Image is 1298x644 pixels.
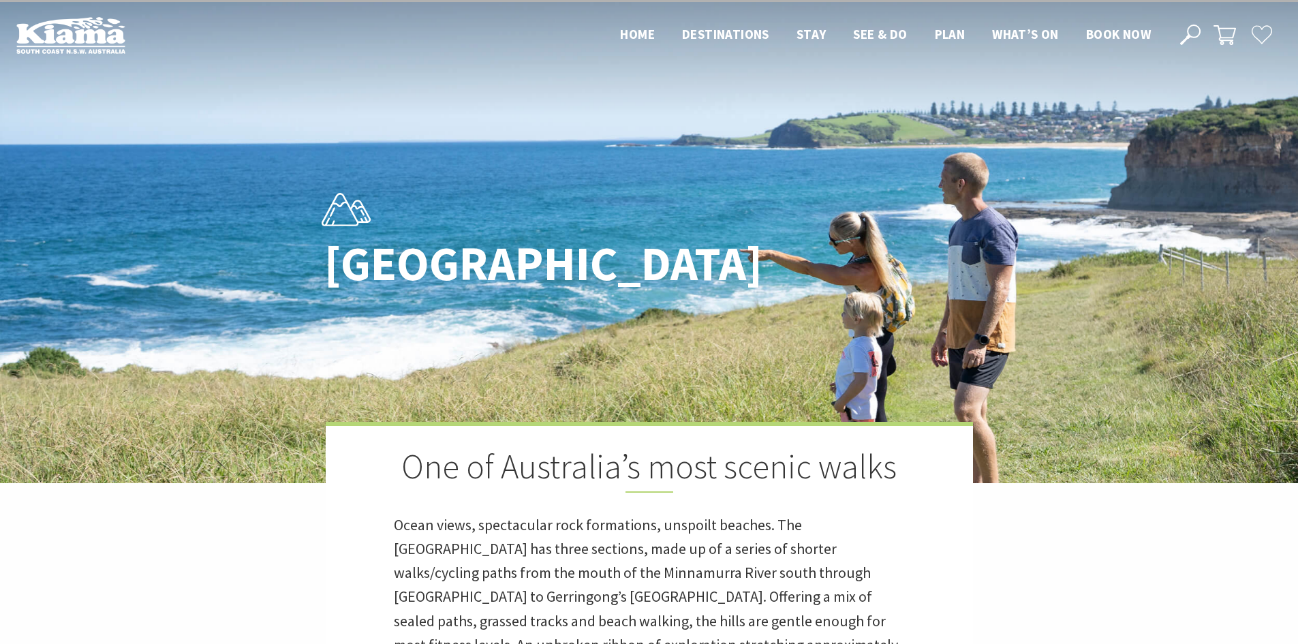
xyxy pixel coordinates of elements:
[620,26,655,42] span: Home
[16,16,125,54] img: Kiama Logo
[935,26,965,42] span: Plan
[797,26,826,42] span: Stay
[682,26,769,42] span: Destinations
[324,237,709,290] h1: [GEOGRAPHIC_DATA]
[394,446,905,493] h2: One of Australia’s most scenic walks
[992,26,1059,42] span: What’s On
[606,24,1164,46] nav: Main Menu
[853,26,907,42] span: See & Do
[1086,26,1151,42] span: Book now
